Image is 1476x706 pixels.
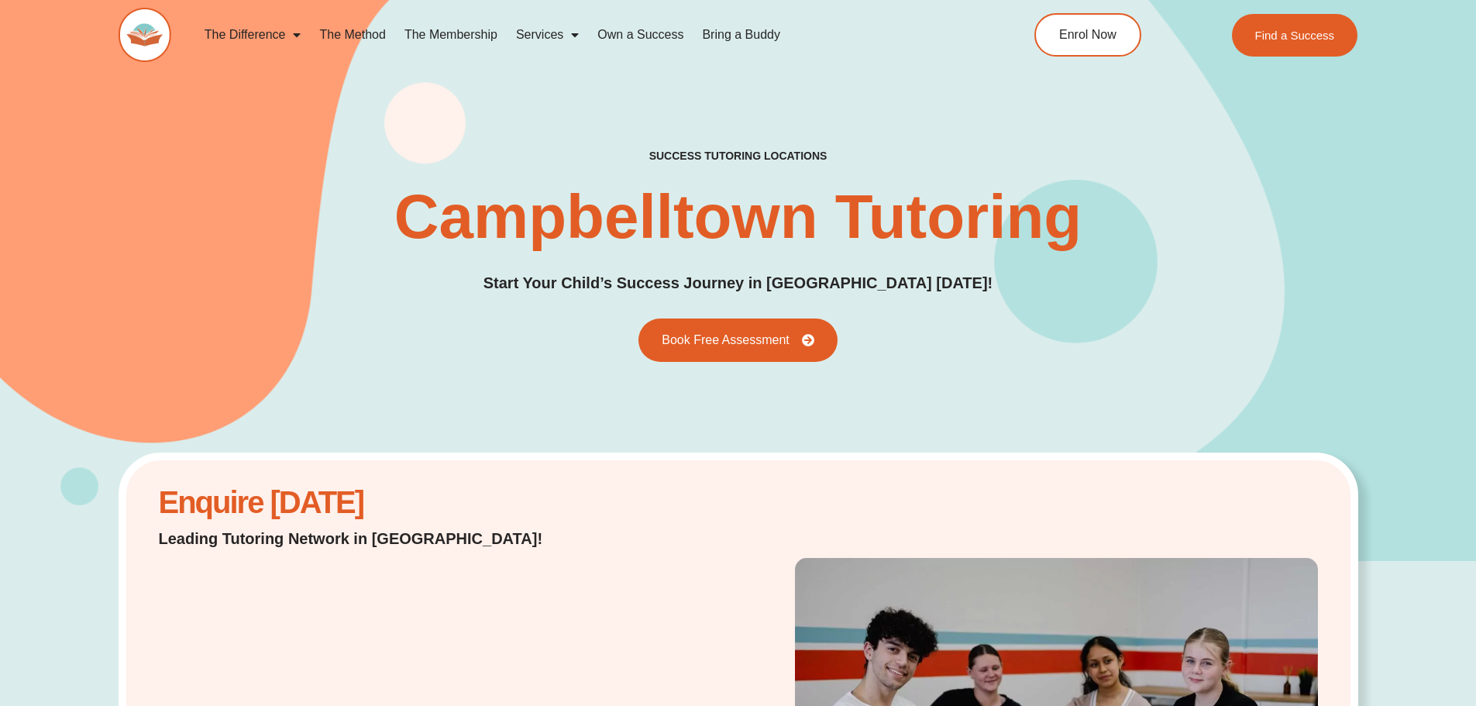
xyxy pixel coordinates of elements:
h1: Campbelltown Tutoring [394,186,1082,248]
a: The Membership [395,17,507,53]
span: Book Free Assessment [662,334,790,346]
a: The Difference [195,17,311,53]
a: Own a Success [588,17,693,53]
p: Start Your Child’s Success Journey in [GEOGRAPHIC_DATA] [DATE]! [483,271,993,295]
h2: success tutoring locations [649,149,827,163]
a: Book Free Assessment [638,319,838,362]
a: Bring a Buddy [693,17,790,53]
a: Find a Success [1232,14,1358,57]
span: Enrol Now [1059,29,1116,41]
a: Enrol Now [1034,13,1141,57]
h2: Enquire [DATE] [159,493,583,512]
p: Leading Tutoring Network in [GEOGRAPHIC_DATA]! [159,528,583,549]
a: The Method [310,17,394,53]
nav: Menu [195,17,964,53]
a: Services [507,17,588,53]
span: Find a Success [1255,29,1335,41]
